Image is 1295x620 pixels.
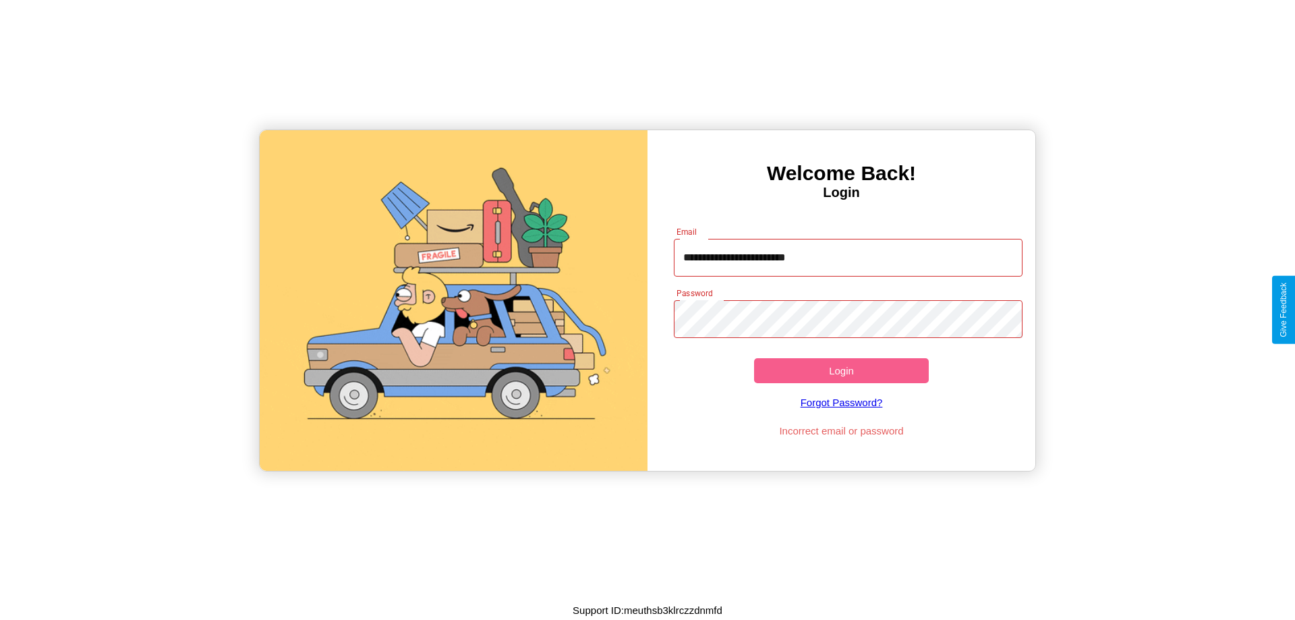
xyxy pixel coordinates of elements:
p: Incorrect email or password [667,422,1016,440]
p: Support ID: meuthsb3klrczzdnmfd [573,601,722,619]
h4: Login [647,185,1035,200]
label: Email [677,226,697,237]
div: Give Feedback [1279,283,1288,337]
button: Login [754,358,929,383]
label: Password [677,287,712,299]
img: gif [260,130,647,471]
a: Forgot Password? [667,383,1016,422]
h3: Welcome Back! [647,162,1035,185]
